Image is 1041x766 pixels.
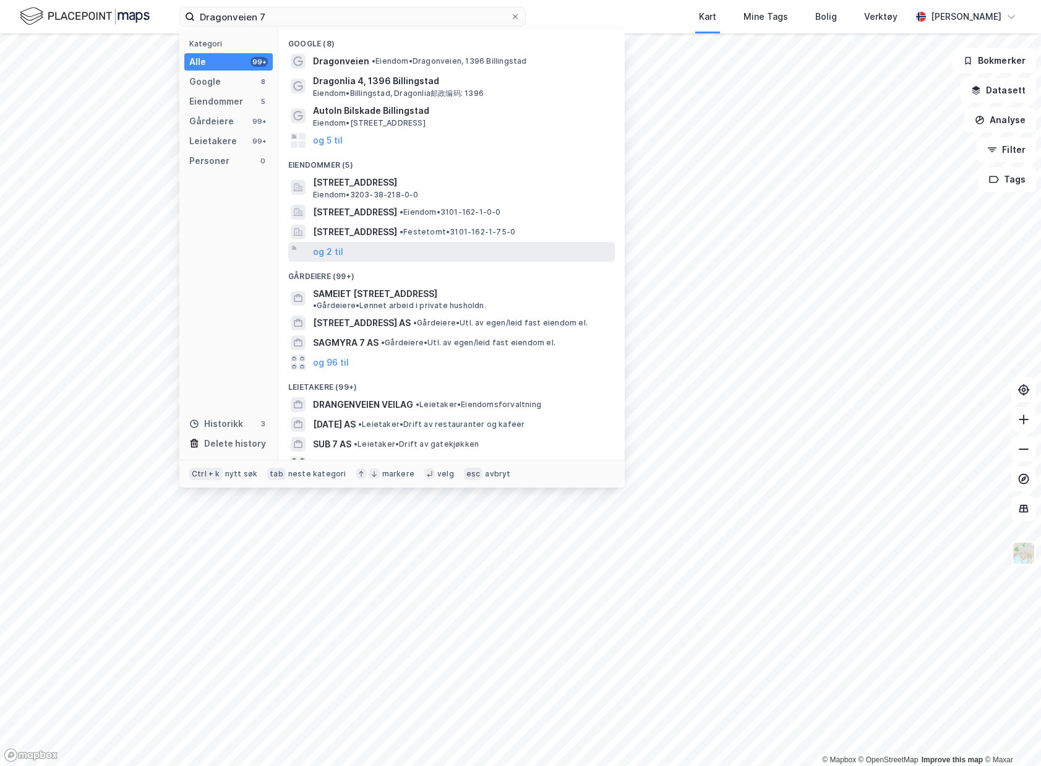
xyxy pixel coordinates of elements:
[189,468,223,480] div: Ctrl + k
[258,77,268,87] div: 8
[381,338,555,348] span: Gårdeiere • Utl. av egen/leid fast eiendom el.
[20,6,150,27] img: logo.f888ab2527a4732fd821a326f86c7f29.svg
[354,439,358,449] span: •
[815,9,837,24] div: Bolig
[313,457,349,471] button: og 96 til
[372,56,375,66] span: •
[313,103,610,118] span: AutoIn Bilskade Billingstad
[258,419,268,429] div: 3
[313,316,411,330] span: [STREET_ADDRESS] AS
[400,227,515,237] span: Festetomt • 3101-162-1-75-0
[313,175,610,190] span: [STREET_ADDRESS]
[251,57,268,67] div: 99+
[382,469,414,479] div: markere
[313,286,437,301] span: SAMEIET [STREET_ADDRESS]
[400,207,403,217] span: •
[313,74,610,88] span: Dragonlia 4, 1396 Billingstad
[313,118,426,128] span: Eiendom • [STREET_ADDRESS]
[313,417,356,432] span: [DATE] AS
[964,108,1036,132] button: Analyse
[189,94,243,109] div: Eiendommer
[4,748,58,762] a: Mapbox homepage
[189,114,234,129] div: Gårdeiere
[278,150,625,173] div: Eiendommer (5)
[413,318,588,328] span: Gårdeiere • Utl. av egen/leid fast eiendom el.
[313,437,351,452] span: SUB 7 AS
[267,468,286,480] div: tab
[278,372,625,395] div: Leietakere (99+)
[416,400,419,409] span: •
[400,207,501,217] span: Eiendom • 3101-162-1-0-0
[864,9,897,24] div: Verktøy
[189,134,237,148] div: Leietakere
[251,116,268,126] div: 99+
[358,420,362,429] span: •
[931,9,1001,24] div: [PERSON_NAME]
[251,136,268,146] div: 99+
[195,7,510,26] input: Søk på adresse, matrikkel, gårdeiere, leietakere eller personer
[258,156,268,166] div: 0
[979,167,1036,192] button: Tags
[358,420,525,429] span: Leietaker • Drift av restauranter og kafeer
[699,9,716,24] div: Kart
[859,755,919,764] a: OpenStreetMap
[922,755,983,764] a: Improve this map
[437,469,454,479] div: velg
[372,56,527,66] span: Eiendom • Dragonveien, 1396 Billingstad
[225,469,258,479] div: nytt søk
[977,137,1036,162] button: Filter
[416,400,541,410] span: Leietaker • Eiendomsforvaltning
[313,133,343,148] button: og 5 til
[381,338,385,347] span: •
[204,436,266,451] div: Delete history
[313,301,317,310] span: •
[953,48,1036,73] button: Bokmerker
[979,707,1041,766] div: Kontrollprogram for chat
[189,39,273,48] div: Kategori
[961,78,1036,103] button: Datasett
[313,301,486,311] span: Gårdeiere • Lønnet arbeid i private husholdn.
[1012,541,1035,565] img: Z
[278,262,625,284] div: Gårdeiere (99+)
[313,88,484,98] span: Eiendom • Billingstad, Dragonlia邮政编码: 1396
[979,707,1041,766] iframe: Chat Widget
[313,54,369,69] span: Dragonveien
[485,469,510,479] div: avbryt
[313,335,379,350] span: SAGMYRA 7 AS
[413,318,417,327] span: •
[313,355,349,370] button: og 96 til
[464,468,483,480] div: esc
[354,439,479,449] span: Leietaker • Drift av gatekjøkken
[313,205,397,220] span: [STREET_ADDRESS]
[400,227,403,236] span: •
[189,416,243,431] div: Historikk
[313,397,413,412] span: DRANGENVEIEN VEILAG
[189,54,206,69] div: Alle
[313,190,419,200] span: Eiendom • 3203-38-218-0-0
[313,244,343,259] button: og 2 til
[313,225,397,239] span: [STREET_ADDRESS]
[822,755,856,764] a: Mapbox
[278,29,625,51] div: Google (8)
[288,469,346,479] div: neste kategori
[189,74,221,89] div: Google
[258,97,268,106] div: 5
[743,9,788,24] div: Mine Tags
[189,153,229,168] div: Personer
